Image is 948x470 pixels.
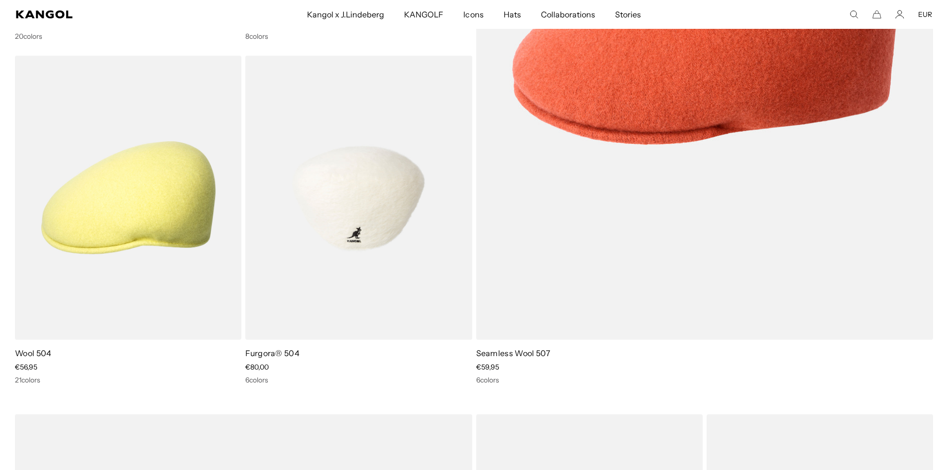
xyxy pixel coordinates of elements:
[476,376,934,384] div: 6 colors
[872,10,881,19] button: Cart
[918,10,932,19] button: EUR
[476,363,499,372] span: €59,95
[245,32,472,41] div: 8 colors
[849,10,858,19] summary: Search here
[895,10,904,19] a: Account
[15,376,241,384] div: 21 colors
[245,376,472,384] div: 6 colors
[15,32,241,41] div: 20 colors
[245,348,300,358] a: Furgora® 504
[245,56,472,340] img: Furgora® 504
[15,363,37,372] span: €56,95
[15,56,241,340] img: Wool 504
[476,348,550,358] a: Seamless Wool 507
[15,348,52,358] a: Wool 504
[245,363,269,372] span: €80,00
[16,10,203,18] a: Kangol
